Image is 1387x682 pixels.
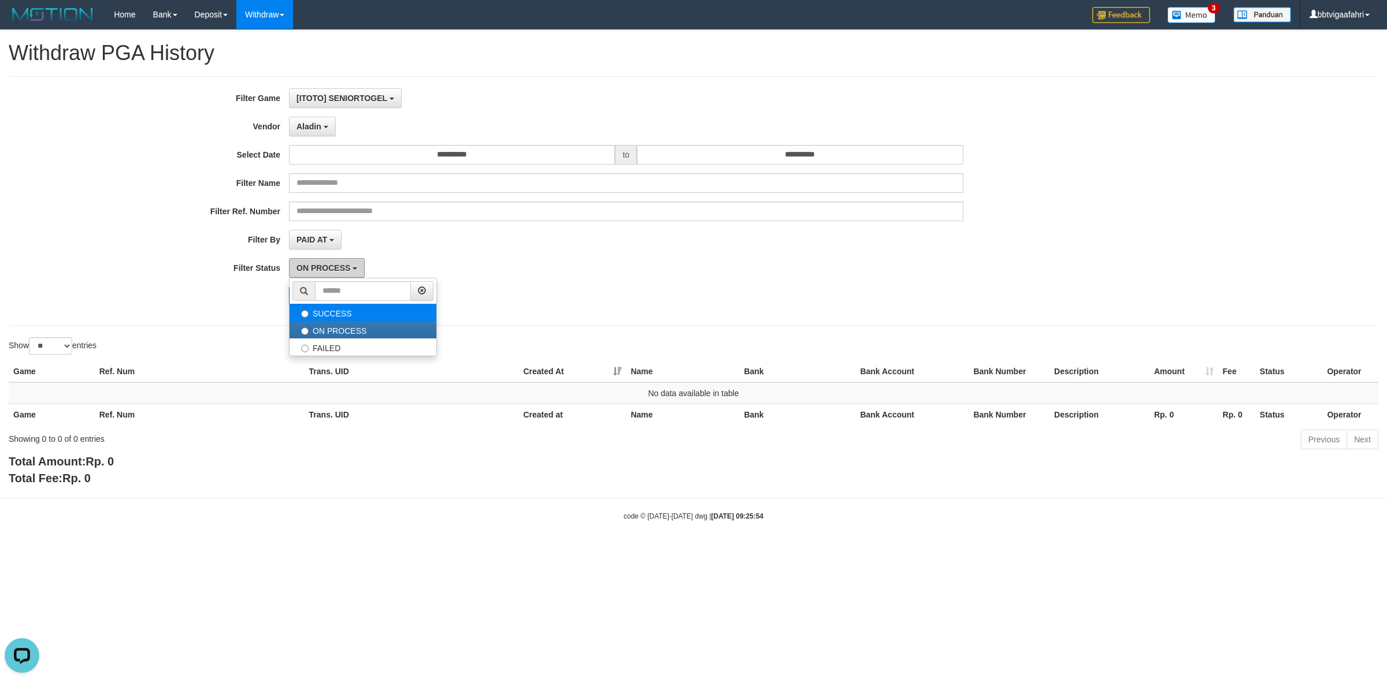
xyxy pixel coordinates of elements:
[1208,3,1220,13] span: 3
[9,472,91,485] b: Total Fee:
[615,145,637,165] span: to
[1049,404,1149,425] th: Description
[62,472,91,485] span: Rp. 0
[1322,361,1378,382] th: Operator
[301,345,309,352] input: FAILED
[305,361,519,382] th: Trans. UID
[289,117,336,136] button: Aladin
[290,321,436,338] label: ON PROCESS
[9,428,569,445] div: Showing 0 to 0 of 0 entries
[305,404,519,425] th: Trans. UID
[289,88,402,108] button: [ITOTO] SENIORTOGEL
[86,455,114,468] span: Rp. 0
[29,337,72,355] select: Showentries
[624,512,763,520] small: code © [DATE]-[DATE] dwg |
[1149,404,1218,425] th: Rp. 0
[739,361,855,382] th: Bank
[9,404,95,425] th: Game
[855,361,969,382] th: Bank Account
[1347,430,1378,449] a: Next
[969,361,1049,382] th: Bank Number
[1301,430,1347,449] a: Previous
[296,122,321,131] span: Aladin
[969,404,1049,425] th: Bank Number
[1233,7,1291,23] img: panduan.png
[290,338,436,356] label: FAILED
[1322,404,1378,425] th: Operator
[739,404,855,425] th: Bank
[95,361,305,382] th: Ref. Num
[1049,361,1149,382] th: Description
[289,230,342,249] button: PAID AT
[301,310,309,318] input: SUCCESS
[626,361,739,382] th: Name
[626,404,739,425] th: Name
[1149,361,1218,382] th: Amount: activate to sort column ascending
[289,258,365,278] button: ON PROCESS
[1255,361,1323,382] th: Status
[9,455,114,468] b: Total Amount:
[296,263,350,273] span: ON PROCESS
[9,42,1378,65] h1: Withdraw PGA History
[9,382,1378,404] td: No data available in table
[9,361,95,382] th: Game
[5,5,39,39] button: Open LiveChat chat widget
[855,404,969,425] th: Bank Account
[290,304,436,321] label: SUCCESS
[1092,7,1150,23] img: Feedback.jpg
[301,327,309,335] input: ON PROCESS
[95,404,305,425] th: Ref. Num
[1167,7,1216,23] img: Button%20Memo.svg
[296,94,387,103] span: [ITOTO] SENIORTOGEL
[518,361,626,382] th: Created At: activate to sort column ascending
[1255,404,1323,425] th: Status
[296,235,327,244] span: PAID AT
[9,6,97,23] img: MOTION_logo.png
[1218,361,1255,382] th: Fee
[1218,404,1255,425] th: Rp. 0
[518,404,626,425] th: Created at
[711,512,763,520] strong: [DATE] 09:25:54
[9,337,97,355] label: Show entries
